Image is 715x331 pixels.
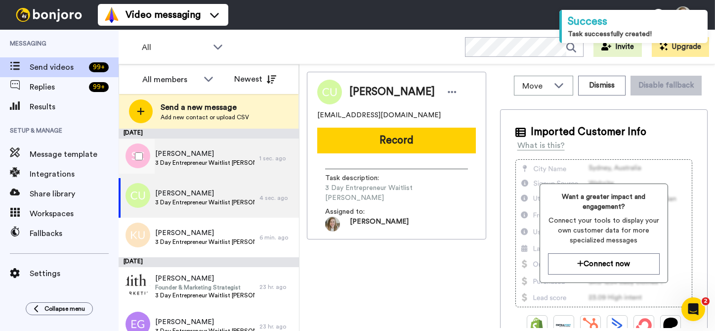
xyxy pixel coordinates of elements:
[126,183,150,208] img: cu.png
[517,140,565,151] div: What is this?
[30,101,119,113] span: Results
[259,154,294,162] div: 1 sec. ago
[155,228,254,238] span: [PERSON_NAME]
[568,29,702,39] div: Task successfully created!
[155,317,254,327] span: [PERSON_NAME]
[317,110,441,120] span: [EMAIL_ADDRESS][DOMAIN_NAME]
[259,234,294,241] div: 6 min. ago
[259,323,294,331] div: 23 hr. ago
[104,7,120,23] img: vm-color.svg
[30,208,119,220] span: Workspaces
[593,37,642,57] button: Invite
[548,192,660,212] span: Want a greater impact and engagement?
[126,8,201,22] span: Video messaging
[89,62,109,72] div: 99 +
[30,81,85,93] span: Replies
[259,194,294,202] div: 4 sec. ago
[119,257,299,267] div: [DATE]
[89,82,109,92] div: 99 +
[702,297,710,305] span: 2
[30,268,119,280] span: Settings
[681,297,705,321] iframe: Intercom live chat
[317,80,342,104] img: Image of Chelsea De Yaeger
[119,129,299,139] div: [DATE]
[155,159,254,167] span: 3 Day Entrepreneur Waitlist [PERSON_NAME]
[30,148,119,160] span: Message template
[325,207,394,217] span: Assigned to:
[155,238,254,246] span: 3 Day Entrepreneur Waitlist [PERSON_NAME]
[548,253,660,275] button: Connect now
[317,128,476,153] button: Record
[631,76,702,95] button: Disable fallback
[161,113,249,121] span: Add new contact or upload CSV
[259,283,294,291] div: 23 hr. ago
[155,291,254,299] span: 3 Day Entrepreneur Waitlist [PERSON_NAME]
[155,149,254,159] span: [PERSON_NAME]
[30,228,119,239] span: Fallbacks
[30,168,119,180] span: Integrations
[30,188,119,200] span: Share library
[142,74,199,86] div: All members
[227,69,284,89] button: Newest
[161,101,249,113] span: Send a new message
[531,125,646,140] span: Imported Customer Info
[26,302,93,315] button: Collapse menu
[325,217,340,232] img: 19a77810-e9db-40e5-aa1c-9452e64c7f04-1539814671.jpg
[155,274,254,284] span: [PERSON_NAME]
[548,216,660,245] span: Connect your tools to display your own customer data for more specialized messages
[578,76,626,95] button: Dismiss
[349,85,435,99] span: [PERSON_NAME]
[652,37,709,57] button: Upgrade
[142,42,208,53] span: All
[155,284,254,291] span: Founder & Marketing Strategist
[522,80,549,92] span: Move
[325,183,468,203] span: 3 Day Entrepreneur Waitlist [PERSON_NAME]
[350,217,409,232] span: [PERSON_NAME]
[126,272,150,297] img: 37a428e8-9fdf-4d67-9ea9-3f54e7dfc15e.png
[155,198,254,206] span: 3 Day Entrepreneur Waitlist [PERSON_NAME]
[568,14,702,29] div: Success
[155,189,254,198] span: [PERSON_NAME]
[12,8,86,22] img: bj-logo-header-white.svg
[126,223,150,247] img: ku.png
[44,305,85,313] span: Collapse menu
[325,173,394,183] span: Task description :
[30,61,85,73] span: Send videos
